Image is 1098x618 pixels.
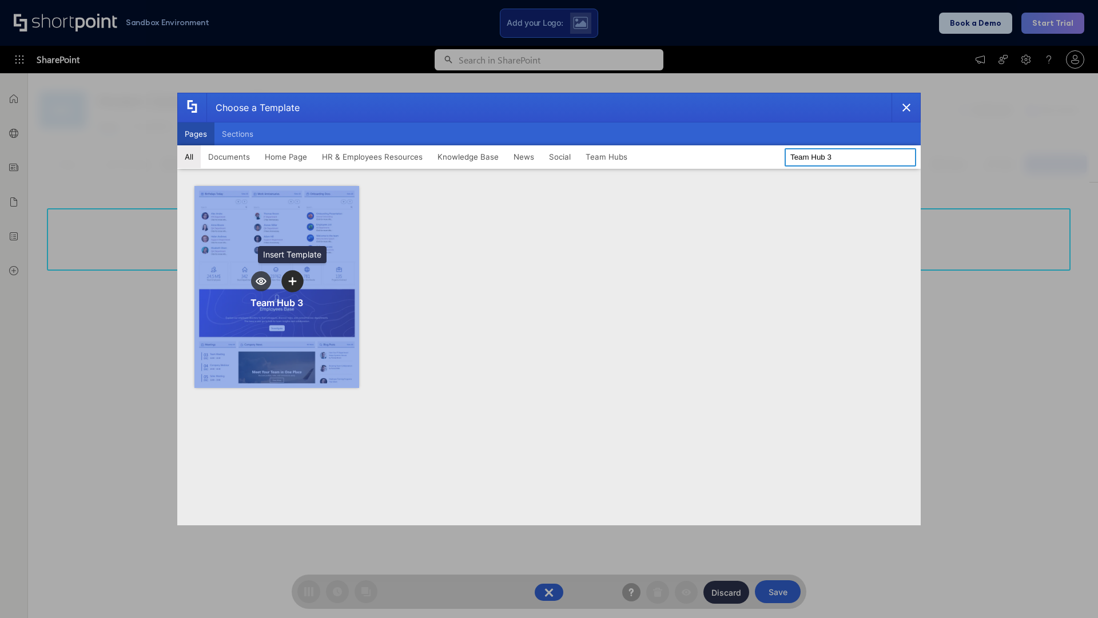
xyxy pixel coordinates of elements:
[430,145,506,168] button: Knowledge Base
[201,145,257,168] button: Documents
[578,145,635,168] button: Team Hubs
[506,145,542,168] button: News
[214,122,261,145] button: Sections
[1041,563,1098,618] iframe: Chat Widget
[250,297,303,308] div: Team Hub 3
[177,93,921,525] div: template selector
[542,145,578,168] button: Social
[177,122,214,145] button: Pages
[206,93,300,122] div: Choose a Template
[315,145,430,168] button: HR & Employees Resources
[177,145,201,168] button: All
[785,148,916,167] input: Search
[257,145,315,168] button: Home Page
